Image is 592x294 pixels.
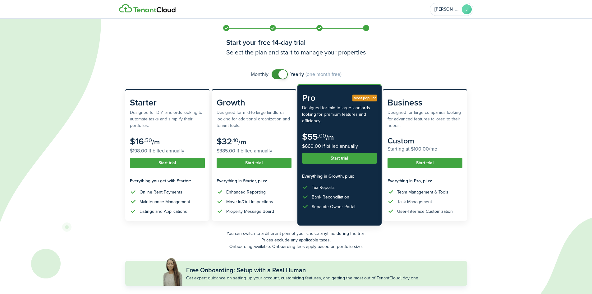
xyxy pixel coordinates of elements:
[130,96,205,109] subscription-pricing-card-title: Starter
[152,137,160,147] subscription-pricing-card-price-period: /m
[130,158,205,168] button: Start trial
[217,158,291,168] button: Start trial
[462,4,472,14] avatar-text: J
[251,71,268,78] span: Monthly
[186,275,419,281] subscription-pricing-banner-description: Get expert guidance on setting up your account, customizing features, and getting the most out of...
[140,189,182,195] div: Online Rent Payments
[217,178,291,184] subscription-pricing-card-features-title: Everything in Starter, plus:
[397,198,432,205] div: Task Management
[302,173,377,180] subscription-pricing-card-features-title: Everything in Growth, plus:
[186,265,306,275] subscription-pricing-banner-title: Free Onboarding: Setup with a Real Human
[226,208,274,215] div: Property Message Board
[312,203,355,210] div: Separate Owner Portal
[232,136,238,144] subscription-pricing-card-price-cents: .10
[226,189,266,195] div: Enhanced Reporting
[302,153,377,164] button: Start trial
[318,132,326,140] subscription-pricing-card-price-cents: .00
[388,178,462,184] subscription-pricing-card-features-title: Everything in Pro, plus:
[130,109,205,129] subscription-pricing-card-description: Designed for DIY landlords looking to automate tasks and simplify their portfolios.
[226,198,273,205] div: Move In/Out Inspections
[302,105,377,124] subscription-pricing-card-description: Designed for mid-to-large landlords looking for premium features and efficiency.
[388,96,462,109] subscription-pricing-card-title: Business
[354,95,376,101] span: Most popular
[125,230,467,250] p: You can switch to a different plan of your choice anytime during the trial. Prices exclude any ap...
[397,208,453,215] div: User-Interface Customization
[388,158,462,168] button: Start trial
[163,257,183,286] img: Free Onboarding: Setup with a Real Human
[140,198,190,205] div: Maintenance Management
[217,109,291,129] subscription-pricing-card-description: Designed for mid-to-large landlords looking for additional organization and tenant tools.
[217,147,291,155] subscription-pricing-card-price-annual: $385.00 if billed annually
[302,142,377,150] subscription-pricing-card-price-annual: $660.00 if billed annually
[302,91,377,105] subscription-pricing-card-title: Pro
[312,194,349,200] div: Bank Reconciliation
[130,147,205,155] subscription-pricing-card-price-annual: $198.00 if billed annually
[130,135,144,148] subscription-pricing-card-price-amount: $16
[430,3,473,16] button: Open menu
[388,145,462,153] subscription-pricing-card-price-annual: Starting at $100.00/mo
[217,135,232,148] subscription-pricing-card-price-amount: $32
[388,135,414,147] subscription-pricing-card-price-amount: Custom
[140,208,187,215] div: Listings and Applications
[434,7,459,12] span: Jen
[238,137,246,147] subscription-pricing-card-price-period: /m
[302,130,318,143] subscription-pricing-card-price-amount: $55
[312,184,335,191] div: Tax Reports
[144,136,152,144] subscription-pricing-card-price-cents: .50
[326,132,334,142] subscription-pricing-card-price-period: /m
[119,4,176,13] img: Logo
[217,96,291,109] subscription-pricing-card-title: Growth
[226,48,366,57] h3: Select the plan and start to manage your properties
[130,178,205,184] subscription-pricing-card-features-title: Everything you get with Starter:
[397,189,448,195] div: Team Management & Tools
[388,109,462,129] subscription-pricing-card-description: Designed for large companies looking for advanced features tailored to their needs.
[226,37,366,48] h1: Start your free 14-day trial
